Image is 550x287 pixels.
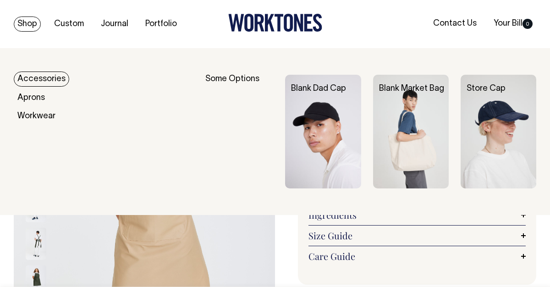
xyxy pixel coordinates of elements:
[285,75,361,188] img: Blank Dad Cap
[142,17,181,32] a: Portfolio
[205,75,273,188] div: Some Options
[308,230,526,241] a: Size Guide
[461,75,536,188] img: Store Cap
[14,109,59,124] a: Workwear
[291,85,346,93] a: Blank Dad Cap
[14,72,69,87] a: Accessories
[308,251,526,262] a: Care Guide
[97,17,132,32] a: Journal
[26,228,46,260] img: olive
[14,17,41,32] a: Shop
[522,19,533,29] span: 0
[467,85,506,93] a: Store Cap
[490,16,536,31] a: Your Bill0
[50,17,88,32] a: Custom
[429,16,480,31] a: Contact Us
[379,85,444,93] a: Blank Market Bag
[308,210,526,221] a: Ingredients
[373,75,449,188] img: Blank Market Bag
[14,90,49,105] a: Aprons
